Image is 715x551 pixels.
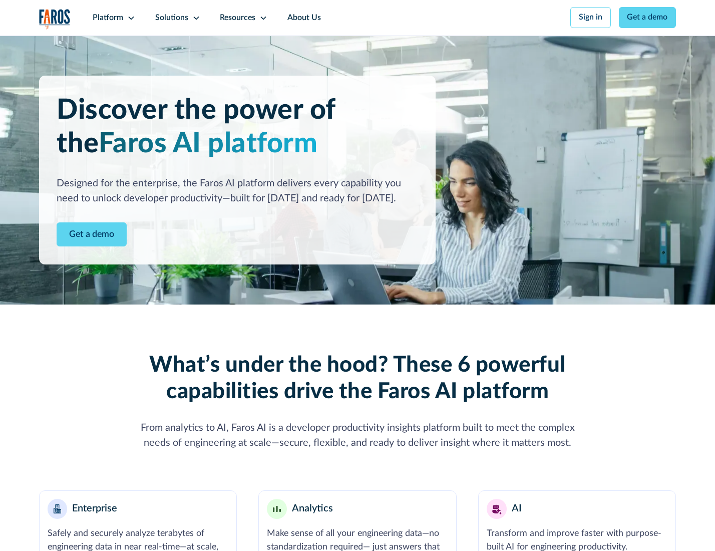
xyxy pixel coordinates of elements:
[39,9,71,30] img: Logo of the analytics and reporting company Faros.
[93,12,123,24] div: Platform
[619,7,676,28] a: Get a demo
[570,7,611,28] a: Sign in
[39,9,71,30] a: home
[72,501,117,516] div: Enterprise
[292,501,333,516] div: Analytics
[155,12,188,24] div: Solutions
[129,352,587,405] h2: What’s under the hood? These 6 powerful capabilities drive the Faros AI platform
[273,506,281,512] img: Minimalist bar chart analytics icon
[220,12,255,24] div: Resources
[99,130,318,158] span: Faros AI platform
[57,176,418,206] div: Designed for the enterprise, the Faros AI platform delivers every capability you need to unlock d...
[57,94,418,161] h1: Discover the power of the
[489,501,504,516] img: AI robot or assistant icon
[57,222,127,247] a: Contact Modal
[54,504,62,513] img: Enterprise building blocks or structure icon
[129,421,587,451] div: From analytics to AI, Faros AI is a developer productivity insights platform built to meet the co...
[512,501,522,516] div: AI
